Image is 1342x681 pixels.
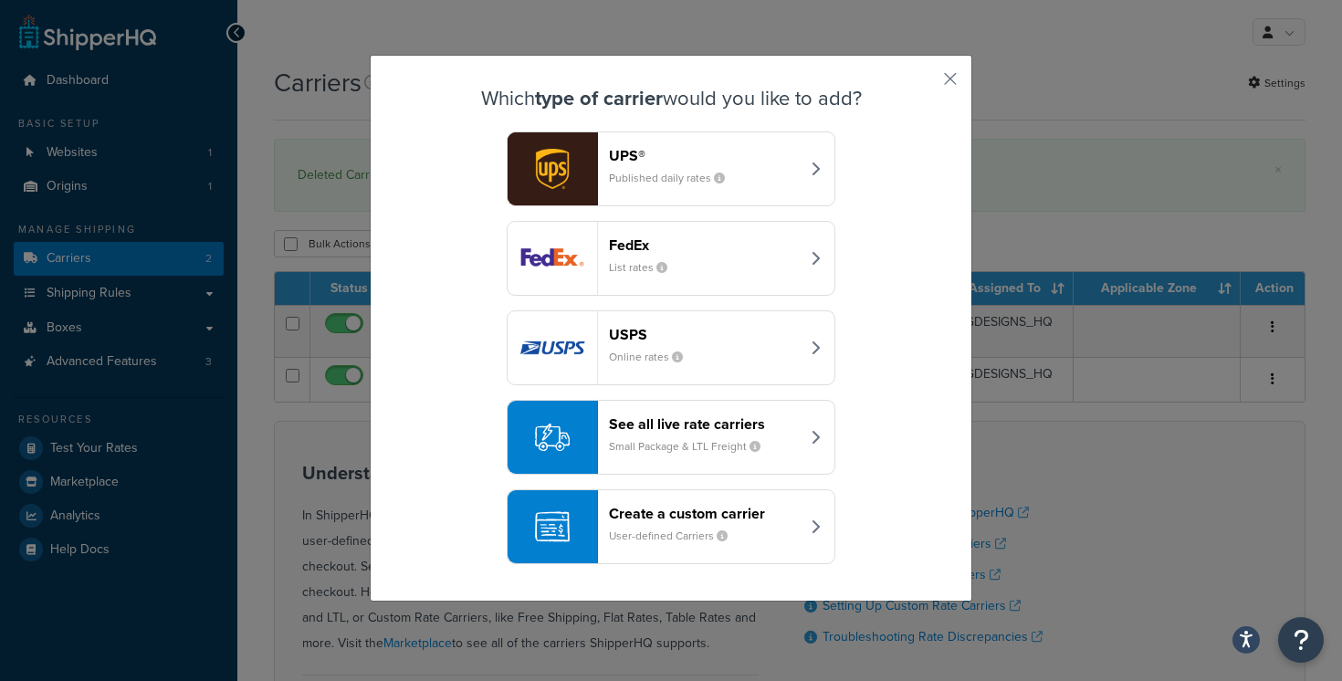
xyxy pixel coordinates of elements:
[609,438,775,455] small: Small Package & LTL Freight
[609,147,800,164] header: UPS®
[508,311,597,384] img: usps logo
[507,131,835,206] button: ups logoUPS®Published daily rates
[507,221,835,296] button: fedEx logoFedExList rates
[609,259,682,276] small: List rates
[609,236,800,254] header: FedEx
[535,509,570,544] img: icon-carrier-custom-c93b8a24.svg
[508,132,597,205] img: ups logo
[609,505,800,522] header: Create a custom carrier
[609,349,697,365] small: Online rates
[507,310,835,385] button: usps logoUSPSOnline rates
[1278,617,1324,663] button: Open Resource Center
[609,170,739,186] small: Published daily rates
[508,222,597,295] img: fedEx logo
[535,420,570,455] img: icon-carrier-liverate-becf4550.svg
[416,88,926,110] h3: Which would you like to add?
[507,400,835,475] button: See all live rate carriersSmall Package & LTL Freight
[535,83,663,113] strong: type of carrier
[609,326,800,343] header: USPS
[609,528,742,544] small: User-defined Carriers
[507,489,835,564] button: Create a custom carrierUser-defined Carriers
[609,415,800,433] header: See all live rate carriers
